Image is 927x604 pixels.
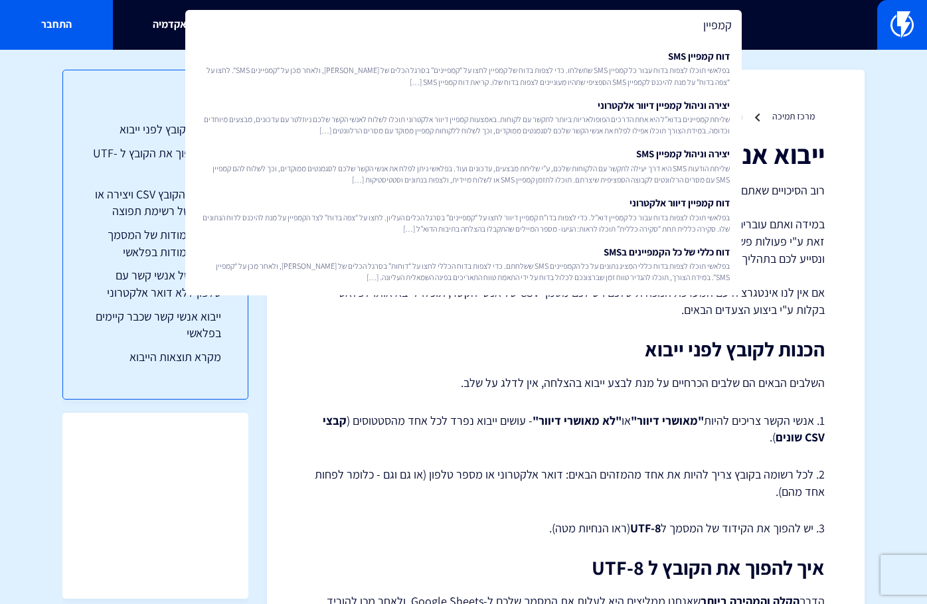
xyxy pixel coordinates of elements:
a: דוח כללי של כל הקמפיינים בSMSבפלאשי תוכלו לצפות בדוח כללי המציג נתונים על כל הקמפיינים SMS ששלחתם... [192,240,735,289]
a: מרכז תמיכה [772,110,815,122]
a: יצירה וניהול קמפיין SMSשליחת הודעות SMS היא דרך יעילה לתקשר עם הלקוחות שלכם, ע”י שליחת מבצעים, עד... [192,141,735,190]
strong: UTF-8 [630,520,661,536]
strong: "לא מאושרי דיוור" [533,413,622,428]
a: איך להפוך את הקובץ ל UTF-8 [90,145,220,179]
span: שליחת הודעות SMS היא דרך יעילה לתקשר עם הלקוחות שלכם, ע”י שליחת מבצעים, עדכונים ועוד. בפלאשי ניתן... [197,163,730,185]
a: מקרא תוצאות הייבוא [90,348,220,366]
p: 1. אנשי הקשר צריכים להיות או - עושים ייבוא נפרד לכל אחד מהסטטוסים ( ). [307,412,825,446]
p: 3. יש להפוך את הקידוד של המסמך ל (ראו הנחיות מטה). [307,520,825,537]
strong: "מאושרי דיוור" [631,413,704,428]
a: יצירה וניהול קמפיין דיוור אלקטרונישליחת קמפיינים בדוא”ל היא אחת הדרכים הפופולאריות ביותר לתקשר עם... [192,93,735,142]
a: שיוך העמודות של המסמך CSV לעמודות בפלאשי [90,226,220,260]
a: מסמך של אנשי קשר עם טלפון ללא דואר אלקטרוני [90,267,220,301]
h2: איך להפוך את הקובץ ל UTF-8 [307,557,825,579]
h3: תוכן [90,97,220,114]
h2: הכנות לקובץ לפני ייבוא [307,339,825,360]
input: חיפוש מהיר... [185,10,742,40]
span: שליחת קמפיינים בדוא”ל היא אחת הדרכים הפופולאריות ביותר לתקשר עם לקוחות. באמצעות קמפיין דיוור אלקט... [197,113,730,136]
a: הכנות לקובץ לפני ייבוא [90,121,220,138]
a: דוח קמפיין דיוור אלקטרוניבפלאשי תוכלו לצפות בדוח עבור כל קמפיין דוא”ל. כדי לצפות בדו”ח קמפיין דיו... [192,190,735,240]
span: בפלאשי תוכלו לצפות בדוח עבור כל קמפיין SMS שתשלחו. כדי לצפות בדוח של קמפיין לחצו על “קמפיינים” בס... [197,64,730,87]
p: השלבים הבאים הם שלבים הכרחיים על מנת לבצע ייבוא בהצלחה, אין לדלג על שלב. [307,374,825,392]
a: דוח קמפיין SMSבפלאשי תוכלו לצפות בדוח עבור כל קמפיין SMS שתשלחו. כדי לצפות בדוח של קמפיין לחצו על... [192,44,735,93]
span: בפלאשי תוכלו לצפות בדוח עבור כל קמפיין דוא”ל. כדי לצפות בדו”ח קמפיין דיוור לחצו על “קמפיינים” בסר... [197,212,730,234]
span: בפלאשי תוכלו לצפות בדוח כללי המציג נתונים על כל הקמפיינים SMS ששלחתם. כדי לצפות בדוח הכללי לחצו ע... [197,260,730,283]
p: 2. לכל רשומה בקובץ צריך להיות את אחד מהמזהים הבאים: דואר אלקטרוני או מספר טלפון (או גם וגם - כלומ... [307,466,825,500]
a: ייבוא אנשי קשר שכבר קיימים בפלאשי [90,308,220,342]
strong: קבצי CSV שונים [323,413,825,445]
a: העלאת הקובץ CSV ויצירה או בחירה של רשימת תפוצה [90,186,220,220]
